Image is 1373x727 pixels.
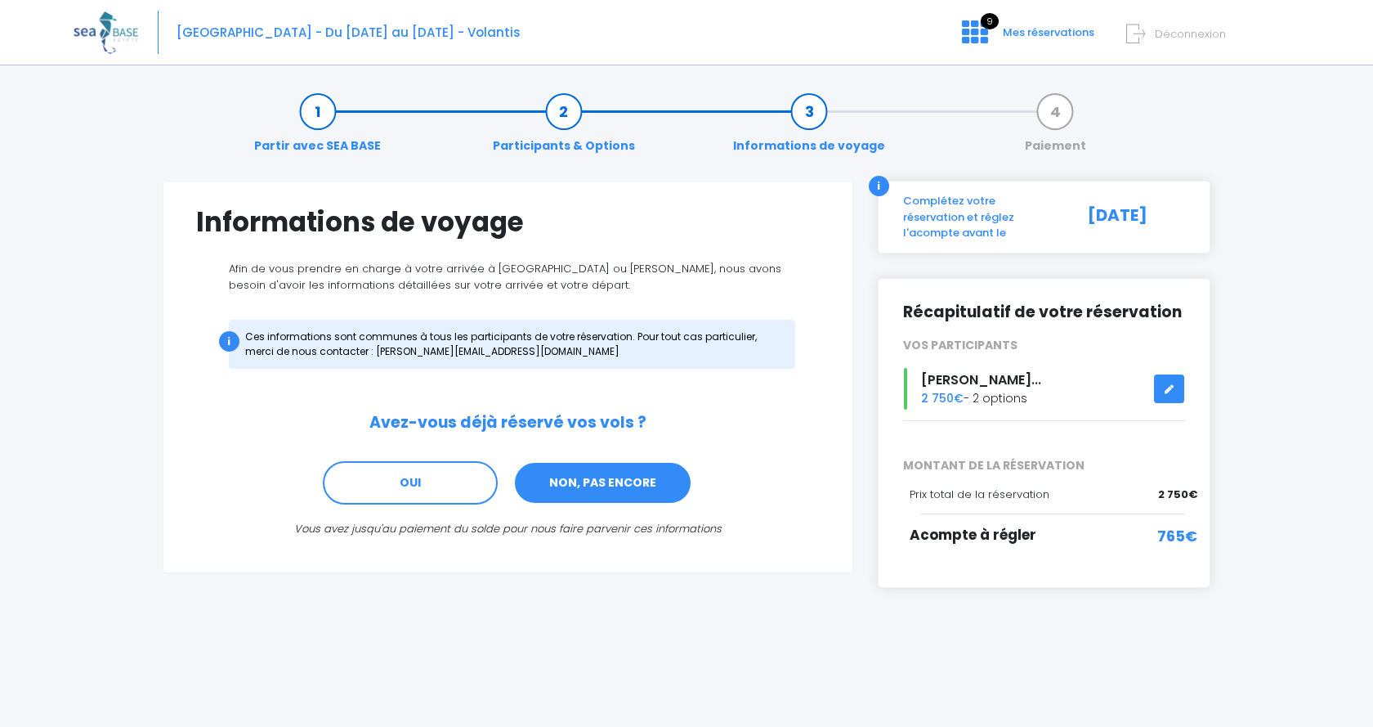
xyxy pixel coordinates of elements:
span: Mes réservations [1003,25,1094,40]
a: Informations de voyage [725,103,893,155]
span: 765€ [1157,525,1197,547]
h1: Informations de voyage [196,206,820,238]
p: Afin de vous prendre en charge à votre arrivée à [GEOGRAPHIC_DATA] ou [PERSON_NAME], nous avons b... [196,261,820,293]
div: i [869,176,889,196]
a: Paiement [1017,103,1094,155]
div: - 2 options [891,368,1198,410]
div: Ces informations sont communes à tous les participants de votre réservation. Pour tout cas partic... [229,320,795,369]
div: VOS PARTICIPANTS [891,337,1198,354]
a: Partir avec SEA BASE [246,103,389,155]
h2: Avez-vous déjà réservé vos vols ? [196,414,820,433]
span: Acompte à régler [910,525,1036,545]
span: [PERSON_NAME]... [921,370,1041,389]
h2: Récapitulatif de votre réservation [903,303,1186,322]
span: 2 750€ [921,390,964,406]
a: NON, PAS ENCORE [513,461,692,505]
span: Déconnexion [1155,26,1226,42]
div: [DATE] [1070,193,1198,241]
span: MONTANT DE LA RÉSERVATION [891,457,1198,474]
a: Participants & Options [485,103,643,155]
i: Vous avez jusqu'au paiement du solde pour nous faire parvenir ces informations [294,521,722,536]
span: 9 [981,13,999,29]
div: i [219,331,239,352]
span: [GEOGRAPHIC_DATA] - Du [DATE] au [DATE] - Volantis [177,24,521,41]
span: 2 750€ [1158,487,1197,503]
a: 9 Mes réservations [949,30,1104,46]
span: Prix total de la réservation [910,487,1049,502]
div: Complétez votre réservation et réglez l'acompte avant le [891,193,1070,241]
a: OUI [323,461,498,505]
